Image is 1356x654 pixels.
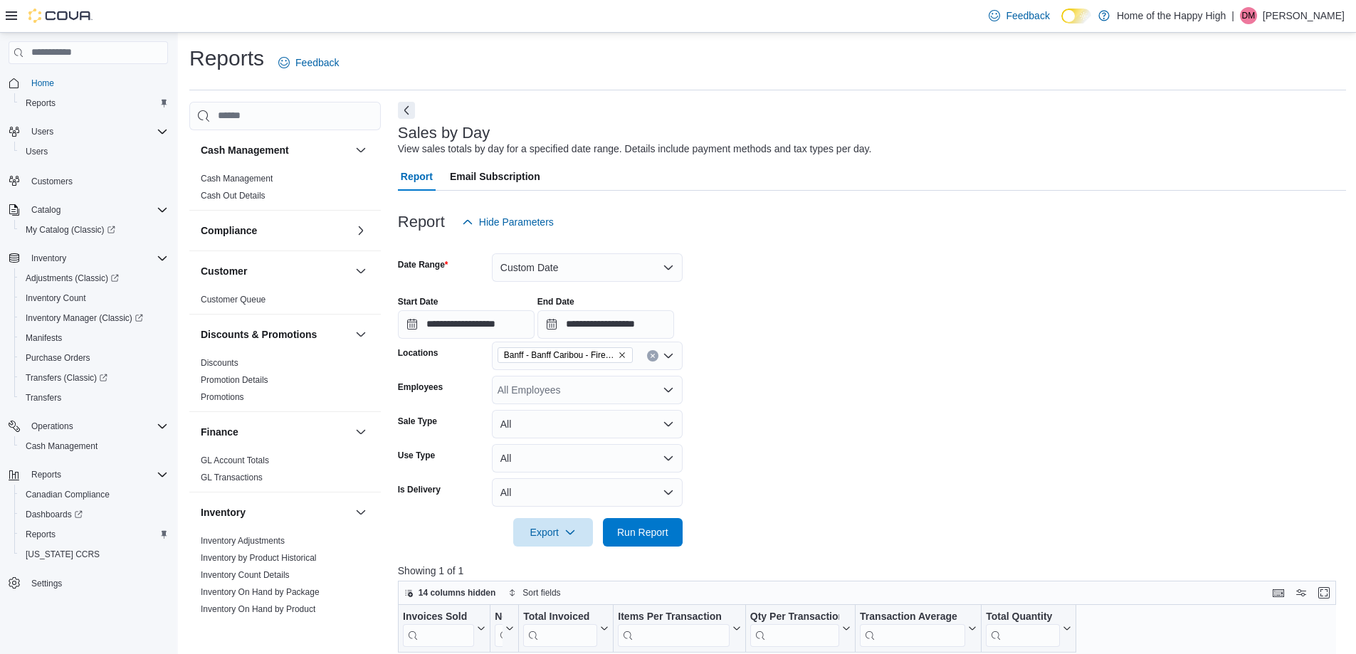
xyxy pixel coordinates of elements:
[503,584,566,601] button: Sort fields
[419,587,496,598] span: 14 columns hidden
[983,1,1055,30] a: Feedback
[20,221,168,238] span: My Catalog (Classic)
[398,347,438,359] label: Locations
[20,290,92,307] a: Inventory Count
[201,223,349,238] button: Compliance
[1006,9,1049,23] span: Feedback
[603,518,683,547] button: Run Report
[31,78,54,89] span: Home
[20,143,168,160] span: Users
[201,535,285,547] span: Inventory Adjustments
[201,587,320,597] a: Inventory On Hand by Package
[201,327,317,342] h3: Discounts & Promotions
[201,472,263,483] span: GL Transactions
[201,569,290,581] span: Inventory Count Details
[201,295,266,305] a: Customer Queue
[201,191,266,201] a: Cash Out Details
[26,201,66,218] button: Catalog
[14,288,174,308] button: Inventory Count
[860,611,977,647] button: Transaction Average
[495,611,514,647] button: Net Sold
[20,310,168,327] span: Inventory Manager (Classic)
[26,441,98,452] span: Cash Management
[3,416,174,436] button: Operations
[26,549,100,560] span: [US_STATE] CCRS
[398,125,490,142] h3: Sales by Day
[14,505,174,524] a: Dashboards
[495,611,503,624] div: Net Sold
[26,372,107,384] span: Transfers (Classic)
[398,416,437,427] label: Sale Type
[201,553,317,563] a: Inventory by Product Historical
[26,201,168,218] span: Catalog
[201,327,349,342] button: Discounts & Promotions
[201,358,238,368] a: Discounts
[398,310,535,339] input: Press the down key to open a popover containing a calendar.
[450,162,540,191] span: Email Subscription
[498,347,633,363] span: Banff - Banff Caribou - Fire & Flower
[201,143,349,157] button: Cash Management
[401,162,433,191] span: Report
[201,570,290,580] a: Inventory Count Details
[26,224,115,236] span: My Catalog (Classic)
[14,268,174,288] a: Adjustments (Classic)
[523,611,609,647] button: Total Invoiced
[20,389,168,406] span: Transfers
[26,273,119,284] span: Adjustments (Classic)
[26,529,56,540] span: Reports
[26,292,86,304] span: Inventory Count
[618,611,730,624] div: Items Per Transaction
[618,351,626,359] button: Remove Banff - Banff Caribou - Fire & Flower from selection in this group
[201,455,269,465] a: GL Account Totals
[20,506,88,523] a: Dashboards
[201,505,246,519] h3: Inventory
[201,174,273,184] a: Cash Management
[479,215,554,229] span: Hide Parameters
[201,143,289,157] h3: Cash Management
[14,93,174,113] button: Reports
[492,478,683,507] button: All
[201,374,268,386] span: Promotion Details
[201,473,263,482] a: GL Transactions
[14,348,174,368] button: Purchase Orders
[495,611,503,647] div: Net Sold
[201,552,317,564] span: Inventory by Product Historical
[399,584,502,601] button: 14 columns hidden
[26,123,168,140] span: Users
[20,349,168,366] span: Purchase Orders
[26,466,67,483] button: Reports
[26,575,68,592] a: Settings
[28,9,93,23] img: Cova
[14,388,174,408] button: Transfers
[352,504,369,521] button: Inventory
[26,418,168,435] span: Operations
[26,489,110,500] span: Canadian Compliance
[1231,7,1234,24] p: |
[20,369,168,386] span: Transfers (Classic)
[14,524,174,544] button: Reports
[14,220,174,240] a: My Catalog (Classic)
[201,294,266,305] span: Customer Queue
[31,421,73,432] span: Operations
[860,611,965,624] div: Transaction Average
[352,222,369,239] button: Compliance
[3,73,174,93] button: Home
[20,95,168,112] span: Reports
[201,173,273,184] span: Cash Management
[26,146,48,157] span: Users
[14,328,174,348] button: Manifests
[403,611,474,624] div: Invoices Sold
[273,48,345,77] a: Feedback
[31,469,61,480] span: Reports
[201,190,266,201] span: Cash Out Details
[20,389,67,406] a: Transfers
[1117,7,1226,24] p: Home of the Happy High
[189,170,381,210] div: Cash Management
[537,296,574,307] label: End Date
[513,518,593,547] button: Export
[31,126,53,137] span: Users
[3,573,174,594] button: Settings
[398,450,435,461] label: Use Type
[522,518,584,547] span: Export
[9,67,168,631] nav: Complex example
